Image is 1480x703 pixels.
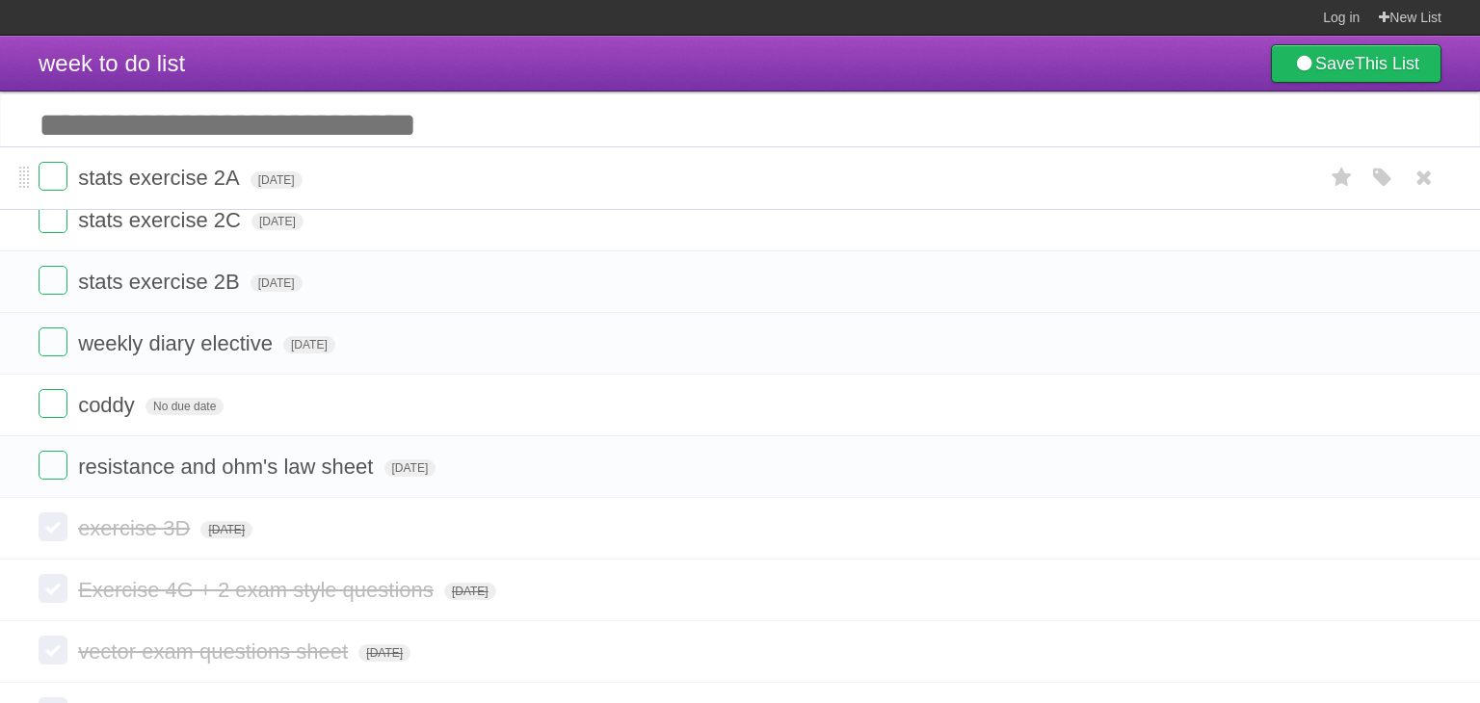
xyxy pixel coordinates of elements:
span: [DATE] [251,171,303,189]
span: coddy [78,393,140,417]
span: stats exercise 2A [78,166,245,190]
label: Done [39,512,67,541]
span: [DATE] [358,644,410,662]
b: This List [1355,54,1419,73]
span: stats exercise 2C [78,208,246,232]
span: vector exam questions sheet [78,639,353,664]
label: Done [39,162,67,191]
span: [DATE] [251,213,304,230]
span: resistance and ohm's law sheet [78,455,378,479]
label: Done [39,574,67,603]
a: SaveThis List [1271,44,1441,83]
span: weekly diary elective [78,331,277,355]
label: Star task [1324,162,1361,194]
span: Exercise 4G + 2 exam style questions [78,578,438,602]
span: stats exercise 2B [78,270,245,294]
label: Done [39,389,67,418]
span: No due date [145,398,224,415]
label: Done [39,327,67,356]
span: week to do list [39,50,185,76]
label: Done [39,204,67,233]
span: [DATE] [251,274,303,292]
span: [DATE] [283,336,335,353]
label: Done [39,266,67,295]
span: [DATE] [384,459,436,477]
span: [DATE] [444,583,496,600]
span: [DATE] [200,521,252,538]
span: exercise 3D [78,516,195,540]
label: Done [39,451,67,480]
label: Done [39,636,67,664]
